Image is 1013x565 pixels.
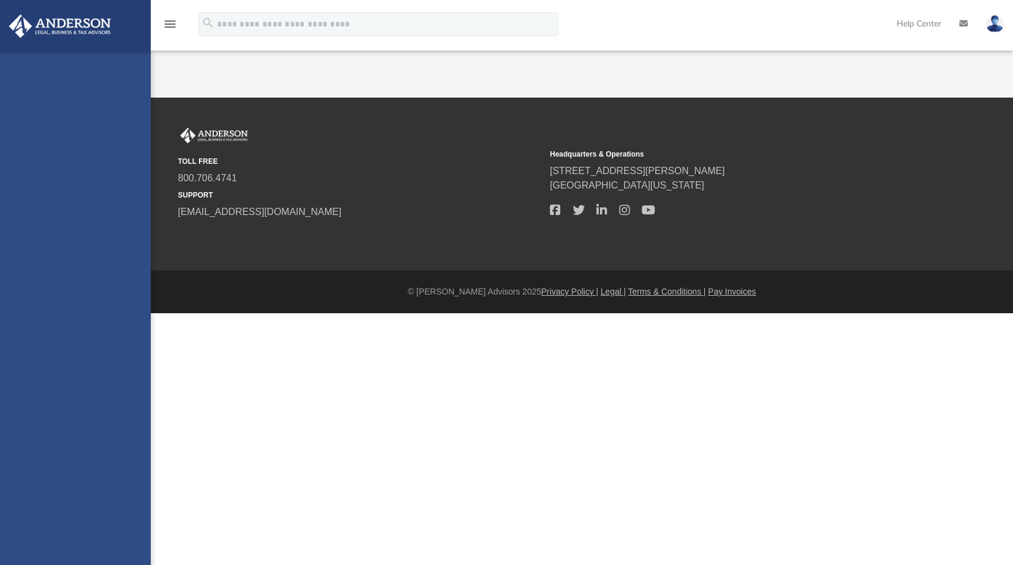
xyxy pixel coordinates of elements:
[708,287,756,296] a: Pay Invoices
[178,207,341,217] a: [EMAIL_ADDRESS][DOMAIN_NAME]
[178,190,541,201] small: SUPPORT
[601,287,626,296] a: Legal |
[541,287,599,296] a: Privacy Policy |
[201,16,215,30] i: search
[550,149,914,160] small: Headquarters & Operations
[178,128,250,143] img: Anderson Advisors Platinum Portal
[163,17,177,31] i: menu
[550,180,704,190] a: [GEOGRAPHIC_DATA][US_STATE]
[178,156,541,167] small: TOLL FREE
[986,15,1004,33] img: User Pic
[628,287,706,296] a: Terms & Conditions |
[5,14,115,38] img: Anderson Advisors Platinum Portal
[163,23,177,31] a: menu
[178,173,237,183] a: 800.706.4741
[151,286,1013,298] div: © [PERSON_NAME] Advisors 2025
[550,166,725,176] a: [STREET_ADDRESS][PERSON_NAME]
